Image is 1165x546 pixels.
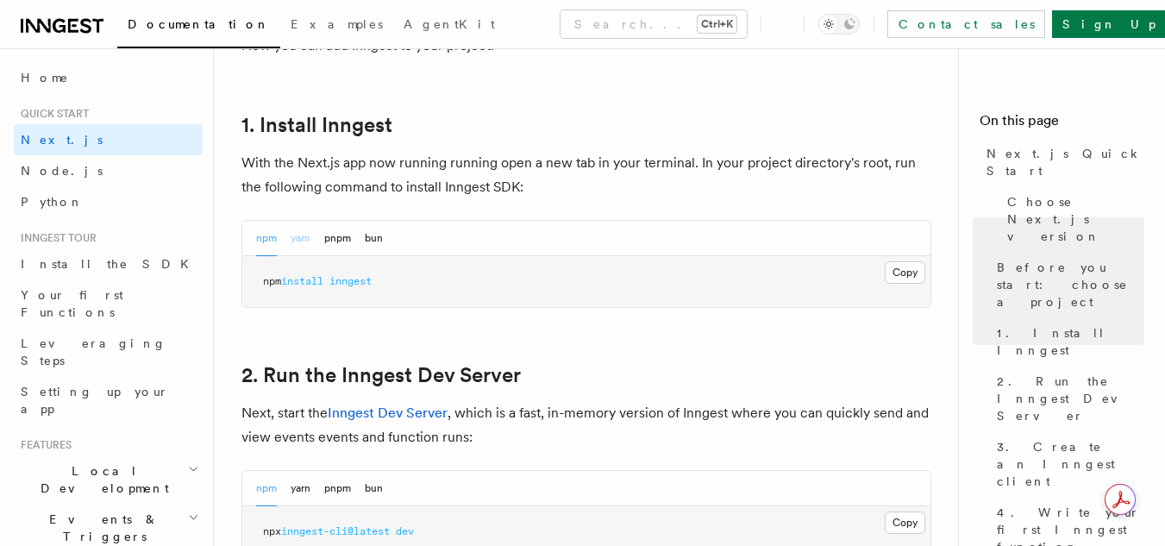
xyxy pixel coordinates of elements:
span: Your first Functions [21,288,123,319]
span: 3. Create an Inngest client [997,438,1144,490]
button: Toggle dark mode [818,14,860,35]
span: Setting up your app [21,385,169,416]
button: yarn [291,471,310,506]
a: Home [14,62,203,93]
a: Install the SDK [14,248,203,279]
a: Contact sales [887,10,1045,38]
a: Before you start: choose a project [990,252,1144,317]
span: Next.js Quick Start [986,145,1144,179]
button: pnpm [324,221,351,256]
a: Your first Functions [14,279,203,328]
a: Next.js Quick Start [980,138,1144,186]
span: Install the SDK [21,257,199,271]
button: npm [256,471,277,506]
span: npx [263,525,281,537]
button: npm [256,221,277,256]
span: Local Development [14,462,188,497]
a: Next.js [14,124,203,155]
span: inngest [329,275,372,287]
span: Choose Next.js version [1007,193,1144,245]
button: bun [365,221,383,256]
kbd: Ctrl+K [698,16,736,33]
button: bun [365,471,383,506]
p: With the Next.js app now running running open a new tab in your terminal. In your project directo... [241,151,931,199]
button: pnpm [324,471,351,506]
span: 1. Install Inngest [997,324,1144,359]
a: Documentation [117,5,280,48]
span: install [281,275,323,287]
h4: On this page [980,110,1144,138]
span: Quick start [14,107,89,121]
a: Choose Next.js version [1000,186,1144,252]
span: Home [21,69,69,86]
a: Python [14,186,203,217]
a: Inngest Dev Server [328,405,448,421]
span: Next.js [21,133,103,147]
a: Node.js [14,155,203,186]
a: AgentKit [393,5,505,47]
button: Local Development [14,455,203,504]
a: 1. Install Inngest [990,317,1144,366]
button: Search...Ctrl+K [561,10,747,38]
a: 1. Install Inngest [241,113,392,137]
span: Inngest tour [14,231,97,245]
a: Leveraging Steps [14,328,203,376]
span: Documentation [128,17,270,31]
span: Leveraging Steps [21,336,166,367]
span: 2. Run the Inngest Dev Server [997,373,1144,424]
span: Python [21,195,84,209]
span: AgentKit [404,17,495,31]
a: 3. Create an Inngest client [990,431,1144,497]
a: Examples [280,5,393,47]
span: Examples [291,17,383,31]
button: Copy [885,511,925,534]
span: npm [263,275,281,287]
span: dev [396,525,414,537]
span: Features [14,438,72,452]
span: Before you start: choose a project [997,259,1144,311]
button: Copy [885,261,925,284]
button: yarn [291,221,310,256]
a: 2. Run the Inngest Dev Server [990,366,1144,431]
span: Events & Triggers [14,511,188,545]
a: 2. Run the Inngest Dev Server [241,363,521,387]
a: Setting up your app [14,376,203,424]
span: inngest-cli@latest [281,525,390,537]
span: Node.js [21,164,103,178]
p: Next, start the , which is a fast, in-memory version of Inngest where you can quickly send and vi... [241,401,931,449]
